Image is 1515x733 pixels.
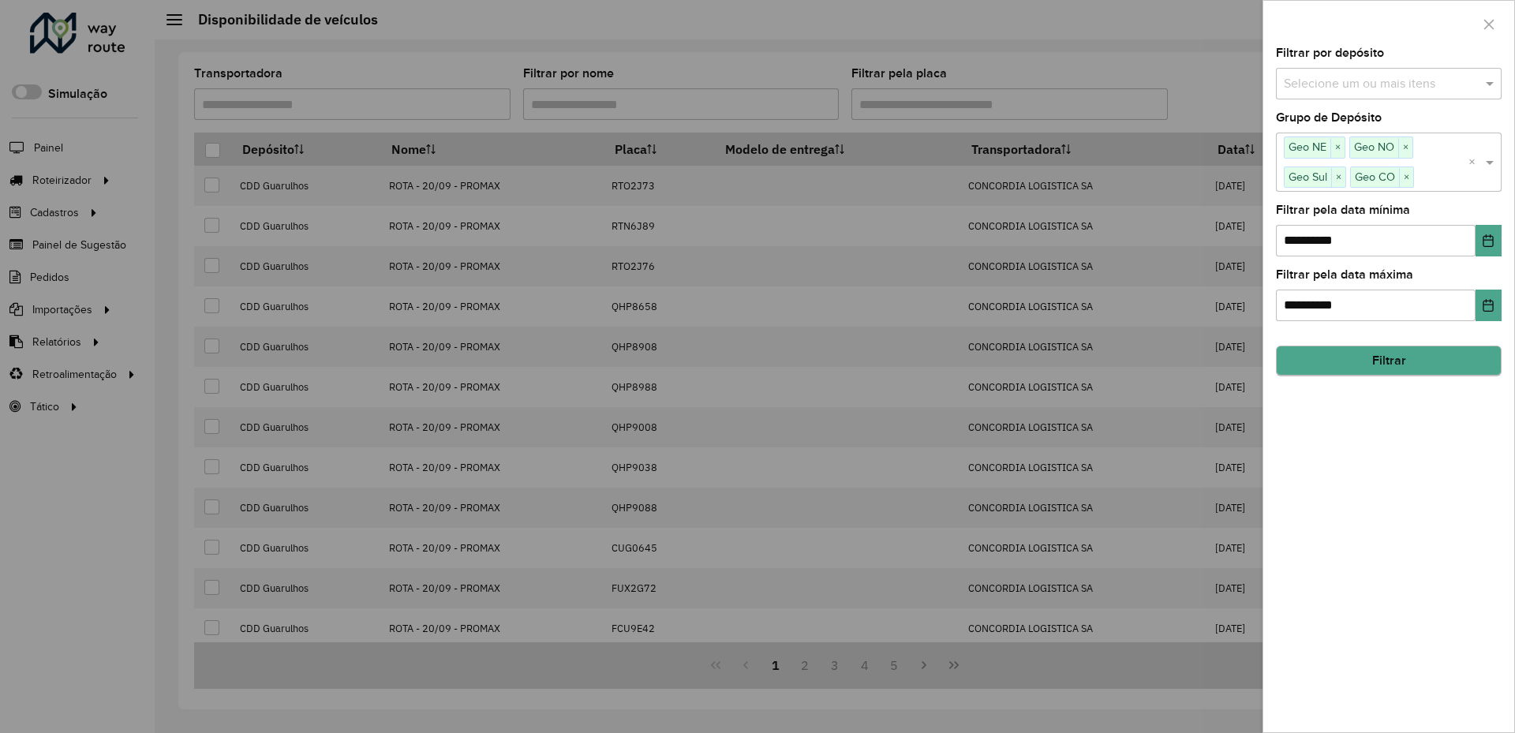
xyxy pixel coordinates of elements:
span: × [1398,138,1412,157]
button: Filtrar [1276,346,1502,376]
span: × [1330,138,1345,157]
span: Geo Sul [1285,167,1331,186]
span: Geo NE [1285,137,1330,156]
span: Geo CO [1351,167,1399,186]
label: Filtrar pela data mínima [1276,200,1410,219]
button: Choose Date [1476,225,1502,256]
span: × [1399,168,1413,187]
span: Clear all [1468,153,1482,172]
label: Grupo de Depósito [1276,108,1382,127]
span: Geo NO [1350,137,1398,156]
button: Choose Date [1476,290,1502,321]
label: Filtrar por depósito [1276,43,1384,62]
span: × [1331,168,1345,187]
label: Filtrar pela data máxima [1276,265,1413,284]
